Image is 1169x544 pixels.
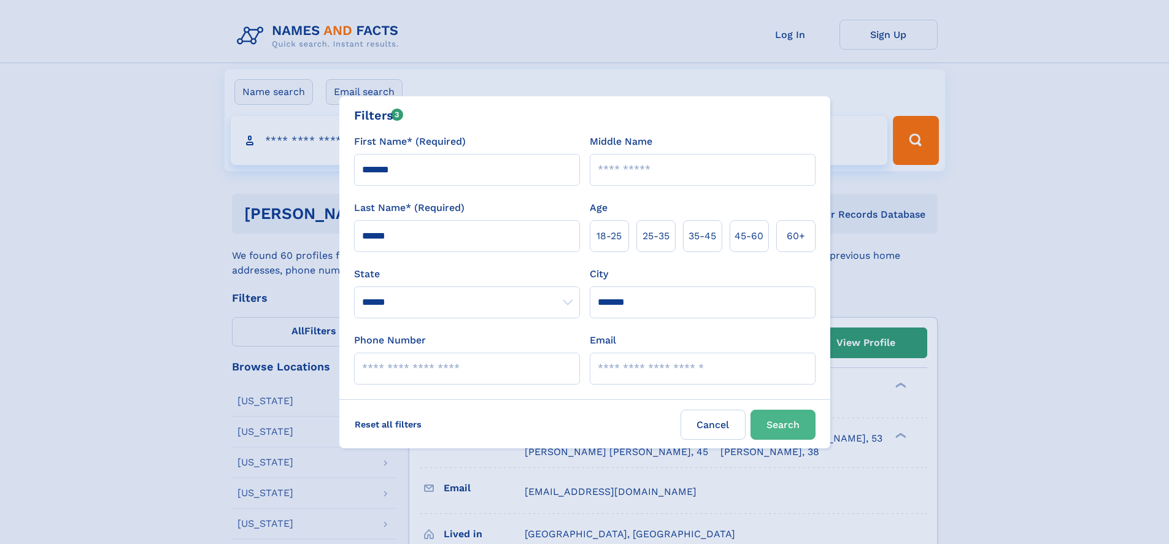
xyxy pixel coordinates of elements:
[354,201,465,215] label: Last Name* (Required)
[735,229,763,243] span: 45‑60
[354,267,580,282] label: State
[590,134,652,149] label: Middle Name
[590,333,616,348] label: Email
[596,229,622,243] span: 18‑25
[787,229,805,243] span: 60+
[590,201,608,215] label: Age
[354,333,426,348] label: Phone Number
[354,134,466,149] label: First Name* (Required)
[354,106,404,125] div: Filters
[689,229,716,243] span: 35‑45
[750,410,816,440] button: Search
[681,410,746,440] label: Cancel
[642,229,669,243] span: 25‑35
[590,267,608,282] label: City
[347,410,430,439] label: Reset all filters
